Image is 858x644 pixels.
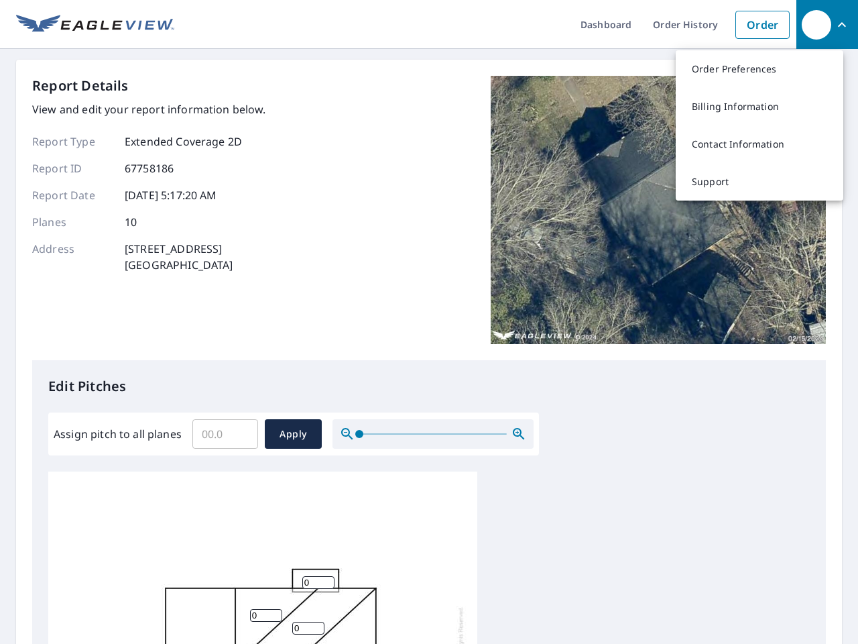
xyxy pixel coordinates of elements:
[192,415,258,453] input: 00.0
[54,426,182,442] label: Assign pitch to all planes
[735,11,790,39] a: Order
[125,241,233,273] p: [STREET_ADDRESS] [GEOGRAPHIC_DATA]
[676,163,843,201] a: Support
[125,133,242,150] p: Extended Coverage 2D
[48,376,810,396] p: Edit Pitches
[491,76,826,344] img: Top image
[16,15,174,35] img: EV Logo
[32,214,113,230] p: Planes
[32,101,266,117] p: View and edit your report information below.
[32,76,129,96] p: Report Details
[125,214,137,230] p: 10
[265,419,322,449] button: Apply
[32,133,113,150] p: Report Type
[676,125,843,163] a: Contact Information
[275,426,311,443] span: Apply
[676,50,843,88] a: Order Preferences
[125,160,174,176] p: 67758186
[32,241,113,273] p: Address
[32,187,113,203] p: Report Date
[125,187,217,203] p: [DATE] 5:17:20 AM
[676,88,843,125] a: Billing Information
[32,160,113,176] p: Report ID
